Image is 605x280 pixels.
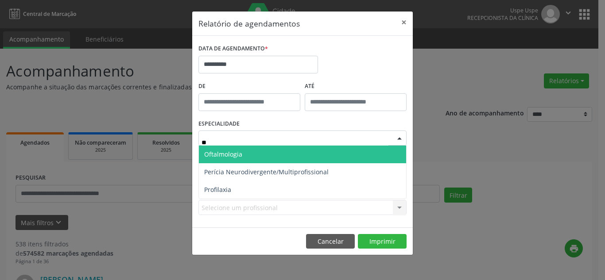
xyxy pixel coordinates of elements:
h5: Relatório de agendamentos [198,18,300,29]
label: De [198,80,300,93]
button: Cancelar [306,234,355,249]
label: ESPECIALIDADE [198,117,240,131]
span: Perícia Neurodivergente/Multiprofissional [204,168,329,176]
button: Imprimir [358,234,407,249]
label: ATÉ [305,80,407,93]
span: Profilaxia [204,185,231,194]
span: Oftalmologia [204,150,242,158]
label: DATA DE AGENDAMENTO [198,42,268,56]
button: Close [395,12,413,33]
